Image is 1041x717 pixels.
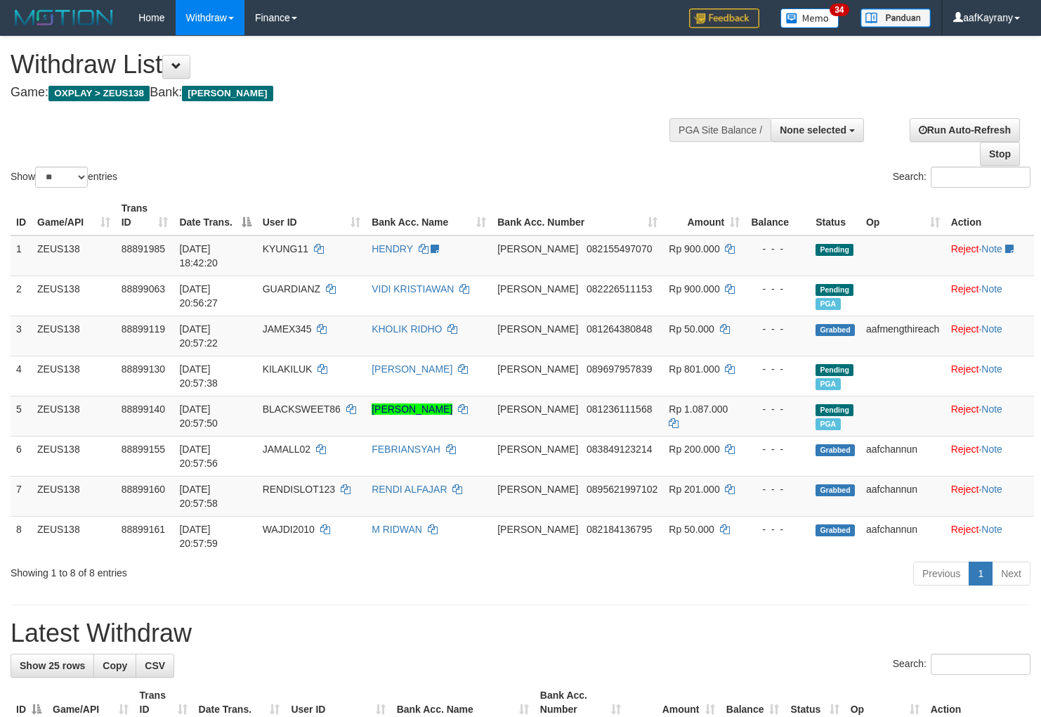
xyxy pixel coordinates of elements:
a: Reject [951,323,979,335]
a: Reject [951,403,979,415]
a: Note [981,323,1002,335]
th: Date Trans.: activate to sort column descending [173,195,256,235]
div: - - - [751,482,804,496]
span: KYUNG11 [263,243,308,254]
a: Stop [980,142,1020,166]
span: Pending [816,244,853,256]
th: Trans ID: activate to sort column ascending [116,195,174,235]
img: Feedback.jpg [689,8,759,28]
span: 88899119 [122,323,165,335]
a: Note [981,444,1002,455]
span: JAMEX345 [263,323,312,335]
td: ZEUS138 [32,396,116,436]
td: ZEUS138 [32,235,116,276]
span: Rp 900.000 [669,243,719,254]
span: Copy 081236111568 to clipboard [587,403,652,415]
a: Run Auto-Refresh [910,118,1020,142]
td: ZEUS138 [32,436,116,476]
span: Grabbed [816,444,855,456]
select: Showentries [35,167,88,188]
span: Copy 083849123214 to clipboard [587,444,652,455]
div: - - - [751,282,804,296]
span: Marked by aafanarl [816,418,840,430]
div: - - - [751,322,804,336]
div: - - - [751,362,804,376]
span: Rp 1.087.000 [669,403,728,415]
span: 88899063 [122,283,165,295]
span: Marked by aafanarl [816,378,840,390]
span: 34 [830,4,849,16]
a: Note [981,243,1002,254]
a: M RIDWAN [372,524,422,535]
a: Reject [951,524,979,535]
a: Note [981,524,1002,535]
td: ZEUS138 [32,516,116,556]
span: [DATE] 20:57:50 [179,403,218,429]
td: 5 [11,396,32,436]
span: [DATE] 20:57:59 [179,524,218,549]
div: - - - [751,402,804,416]
input: Search: [931,167,1030,188]
a: Reject [951,444,979,455]
td: · [945,235,1034,276]
div: - - - [751,442,804,456]
span: Copy 081264380848 to clipboard [587,323,652,335]
div: - - - [751,242,804,256]
h4: Game: Bank: [11,86,680,100]
td: · [945,356,1034,396]
th: Amount: activate to sort column ascending [663,195,745,235]
span: KILAKILUK [263,363,313,375]
td: · [945,436,1034,476]
img: panduan.png [860,8,931,27]
span: Show 25 rows [20,660,85,671]
span: BLACKSWEET86 [263,403,341,415]
span: [PERSON_NAME] [497,484,578,495]
span: JAMALL02 [263,444,310,455]
span: [DATE] 20:57:56 [179,444,218,469]
a: Copy [93,654,136,678]
span: [PERSON_NAME] [497,243,578,254]
label: Search: [893,654,1030,675]
span: WAJDI2010 [263,524,315,535]
a: Reject [951,484,979,495]
td: ZEUS138 [32,276,116,316]
span: Grabbed [816,524,855,536]
span: 88899161 [122,524,165,535]
td: 6 [11,436,32,476]
span: Grabbed [816,324,855,336]
span: CSV [145,660,165,671]
span: [PERSON_NAME] [497,283,578,295]
th: Status [810,195,860,235]
span: GUARDIANZ [263,283,320,295]
span: 88899160 [122,484,165,495]
a: Previous [913,562,969,586]
span: [PERSON_NAME] [182,86,273,101]
td: · [945,396,1034,436]
span: Copy 082155497070 to clipboard [587,243,652,254]
span: Pending [816,284,853,296]
label: Show entries [11,167,117,188]
span: [DATE] 20:56:27 [179,283,218,309]
a: Note [981,363,1002,375]
td: · [945,316,1034,356]
th: ID [11,195,32,235]
a: FEBRIANSYAH [372,444,440,455]
th: Game/API: activate to sort column ascending [32,195,116,235]
span: Rp 900.000 [669,283,719,295]
span: [DATE] 18:42:20 [179,243,218,269]
a: 1 [969,562,993,586]
td: · [945,276,1034,316]
a: Note [981,484,1002,495]
button: None selected [771,118,864,142]
input: Search: [931,654,1030,675]
a: Reject [951,243,979,254]
th: Bank Acc. Number: activate to sort column ascending [492,195,663,235]
a: Next [992,562,1030,586]
th: Balance [745,195,810,235]
span: Rp 50.000 [669,524,714,535]
span: Rp 201.000 [669,484,719,495]
td: aafchannun [860,436,945,476]
a: [PERSON_NAME] [372,403,452,415]
td: 3 [11,316,32,356]
td: ZEUS138 [32,316,116,356]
